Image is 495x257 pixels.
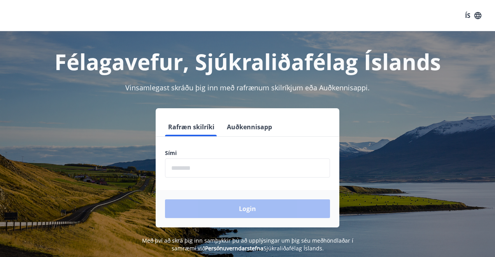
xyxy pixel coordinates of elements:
span: Með því að skrá þig inn samþykkir þú að upplýsingar um þig séu meðhöndlaðar í samræmi við Sjúkral... [142,237,353,252]
button: ÍS [461,9,486,23]
button: Rafræn skilríki [165,118,218,136]
span: Vinsamlegast skráðu þig inn með rafrænum skilríkjum eða Auðkennisappi. [125,83,370,92]
a: Persónuverndarstefna [205,245,263,252]
label: Sími [165,149,330,157]
h1: Félagavefur, Sjúkraliðafélag Íslands [9,47,486,76]
button: Auðkennisapp [224,118,275,136]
